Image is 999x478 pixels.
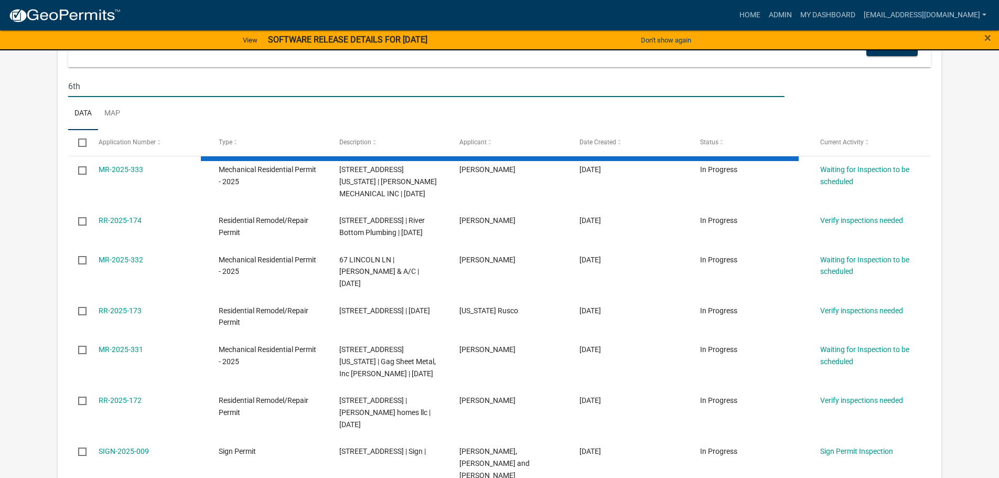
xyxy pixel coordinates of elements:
[99,345,143,354] a: MR-2025-331
[579,306,601,315] span: 09/04/2025
[690,130,810,155] datatable-header-cell: Status
[459,396,515,405] span: Joseph Hoffmann
[219,306,308,327] span: Residential Remodel/Repair Permit
[268,35,427,45] strong: SOFTWARE RELEASE DETAILS FOR [DATE]
[459,216,515,225] span: Dawn Artmann
[570,130,690,155] datatable-header-cell: Date Created
[820,139,864,146] span: Current Activity
[796,5,860,25] a: My Dashboard
[820,165,909,186] a: Waiting for Inspection to be scheduled
[339,139,371,146] span: Description
[579,396,601,405] span: 09/03/2025
[579,216,601,225] span: 09/05/2025
[700,256,737,264] span: In Progress
[459,306,518,315] span: Minnesota Rusco
[700,165,737,174] span: In Progress
[735,5,765,25] a: Home
[820,447,893,455] a: Sign Permit Inspection
[810,130,930,155] datatable-header-cell: Current Activity
[579,139,616,146] span: Date Created
[99,165,143,174] a: MR-2025-333
[89,130,209,155] datatable-header-cell: Application Number
[459,165,515,174] span: MARK ROIGER
[449,130,570,155] datatable-header-cell: Applicant
[98,97,126,131] a: Map
[219,447,256,455] span: Sign Permit
[219,165,316,186] span: Mechanical Residential Permit - 2025
[219,139,232,146] span: Type
[579,447,601,455] span: 09/03/2025
[459,256,515,264] span: mary nilson
[219,345,316,366] span: Mechanical Residential Permit - 2025
[239,31,262,49] a: View
[637,31,695,49] button: Don't show again
[339,306,430,315] span: 631 FRONT ST S | MN Rusco | 09/30/2025
[99,216,142,225] a: RR-2025-174
[700,306,737,315] span: In Progress
[700,345,737,354] span: In Progress
[459,139,487,146] span: Applicant
[99,306,142,315] a: RR-2025-173
[339,447,426,455] span: 1627 BROADWAY ST S | Sign |
[579,165,601,174] span: 09/05/2025
[99,256,143,264] a: MR-2025-332
[219,216,308,237] span: Residential Remodel/Repair Permit
[219,256,316,276] span: Mechanical Residential Permit - 2025
[99,139,156,146] span: Application Number
[68,76,784,97] input: Search for applications
[68,130,88,155] datatable-header-cell: Select
[579,256,601,264] span: 09/05/2025
[219,396,308,417] span: Residential Remodel/Repair Permit
[820,345,909,366] a: Waiting for Inspection to be scheduled
[68,97,98,131] a: Data
[99,447,149,455] a: SIGN-2025-009
[339,165,437,198] span: 1511 S MINNESOTA ST | KLASSEN MECHANICAL INC | 09/05/2025
[700,139,718,146] span: Status
[579,345,601,354] span: 09/04/2025
[820,256,909,276] a: Waiting for Inspection to be scheduled
[339,396,431,429] span: 1824 SOUTHRIDGE RD | Hoffmann homes llc | 09/03/2025
[700,216,737,225] span: In Progress
[339,345,436,378] span: 1509 MINNESOTA ST N | Gag Sheet Metal, Inc Eric Swenson | 09/04/2025
[339,256,419,288] span: 67 LINCOLN LN | NILSON HEATING & A/C | 09/05/2025
[765,5,796,25] a: Admin
[209,130,329,155] datatable-header-cell: Type
[700,396,737,405] span: In Progress
[820,396,903,405] a: Verify inspections needed
[99,396,142,405] a: RR-2025-172
[700,447,737,455] span: In Progress
[329,130,449,155] datatable-header-cell: Description
[984,31,991,44] button: Close
[820,216,903,225] a: Verify inspections needed
[459,345,515,354] span: Eric Swenson
[984,30,991,45] span: ×
[860,5,991,25] a: [EMAIL_ADDRESS][DOMAIN_NAME]
[339,216,425,237] span: 1310 GERMAN ST N | River Bottom Plumbing | 09/12/2025
[820,306,903,315] a: Verify inspections needed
